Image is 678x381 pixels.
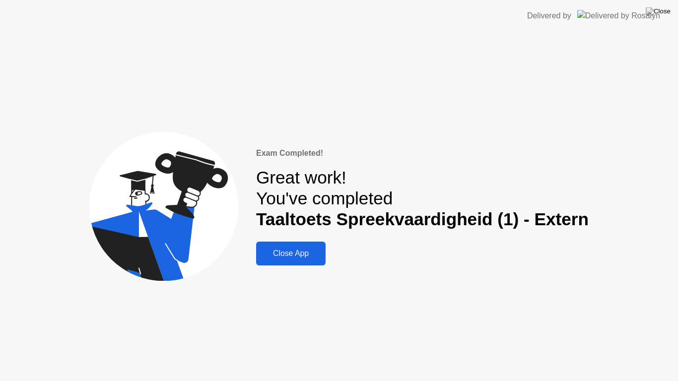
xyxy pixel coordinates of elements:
[259,249,323,258] div: Close App
[577,10,660,21] img: Delivered by Rosalyn
[646,7,671,15] img: Close
[527,10,571,22] div: Delivered by
[256,147,589,159] div: Exam Completed!
[256,242,326,265] button: Close App
[256,209,589,229] b: Taaltoets Spreekvaardigheid (1) - Extern
[256,167,589,230] div: Great work! You've completed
